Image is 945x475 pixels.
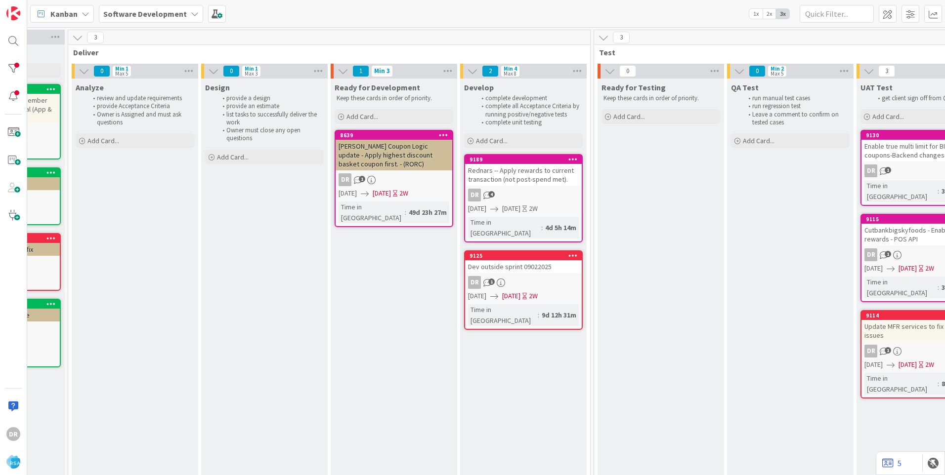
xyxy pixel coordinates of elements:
div: 2W [925,263,934,274]
div: Min 1 [115,66,129,71]
span: [DATE] [339,188,357,198]
div: DR [468,189,481,201]
img: avatar [6,455,20,469]
div: 9189 [465,155,582,164]
span: Ready for Testing [601,82,666,92]
div: 9125Dev outside sprint 09022025 [465,251,582,273]
span: 3 [87,32,104,43]
div: 49d 23h 27m [406,207,449,218]
div: 2W [925,359,934,370]
a: 5 [882,457,902,469]
span: 1 [359,176,365,182]
div: 9d 12h 31m [539,310,579,320]
span: Add Card... [217,153,249,161]
div: Min 3 [374,69,390,74]
span: 2x [763,9,776,19]
span: 1 [352,65,369,77]
span: 4 [488,191,495,198]
li: complete all Acceptance Criteria by running positive/negative tests [476,102,581,119]
span: [DATE] [468,203,486,214]
span: Develop [464,82,494,92]
li: complete unit testing [476,119,581,126]
div: 9189 [470,156,582,163]
span: Add Card... [613,112,645,121]
span: 0 [223,65,240,77]
span: : [938,186,939,197]
div: Min 1 [245,66,258,71]
span: 1 [885,251,891,257]
span: 0 [93,65,110,77]
span: [DATE] [899,263,917,274]
div: DR [336,173,452,186]
div: Time in [GEOGRAPHIC_DATA] [468,217,541,238]
input: Quick Filter... [800,5,874,23]
a: 8639[PERSON_NAME] Coupon Logic update - Apply highest discount basket coupon first. - (RORC)DR[DA... [335,130,453,227]
span: [DATE] [373,188,391,198]
span: [DATE] [864,359,883,370]
div: DR [864,345,877,357]
div: Dev outside sprint 09022025 [465,260,582,273]
span: 1 [885,347,891,354]
li: Leave a comment to confirm on tested cases [743,111,848,127]
p: Keep these cards in order of priority. [603,94,718,102]
li: Owner is Assigned and must ask questions [87,111,193,127]
img: Visit kanbanzone.com [6,6,20,20]
span: UAT Test [860,82,893,92]
div: Time in [GEOGRAPHIC_DATA] [864,180,938,202]
div: DR [465,276,582,289]
li: run regression test [743,102,848,110]
span: Design [205,82,230,92]
div: Max 3 [245,71,258,76]
div: 4d 5h 14m [543,222,579,233]
div: Time in [GEOGRAPHIC_DATA] [864,373,938,395]
span: : [541,222,543,233]
span: Add Card... [743,136,774,145]
span: : [538,310,539,320]
p: Keep these cards in order of priority. [337,94,451,102]
li: Owner must close any open questions [217,126,322,143]
div: Max 5 [115,71,128,76]
div: 2W [529,291,538,301]
span: : [938,282,939,293]
span: 3x [776,9,789,19]
span: 1 [885,167,891,173]
span: 3 [613,32,630,43]
div: Max 8 [504,71,516,76]
span: Add Card... [476,136,508,145]
a: 9125Dev outside sprint 09022025DR[DATE][DATE]2WTime in [GEOGRAPHIC_DATA]:9d 12h 31m [464,250,583,330]
span: [DATE] [468,291,486,301]
div: Time in [GEOGRAPHIC_DATA] [339,201,405,223]
div: 8639 [340,132,452,139]
span: QA Test [731,82,759,92]
div: Min 2 [771,66,784,71]
span: Add Card... [346,112,378,121]
div: 2W [529,203,538,214]
span: Add Card... [87,136,119,145]
li: provide Acceptance Criteria [87,102,193,110]
li: provide an estimate [217,102,322,110]
span: [DATE] [864,263,883,274]
li: review and update requirements [87,94,193,102]
div: 9189Rednars -- Apply rewards to current transaction (not post-spend met). [465,155,582,186]
div: DR [6,427,20,441]
span: 1x [749,9,763,19]
div: Time in [GEOGRAPHIC_DATA] [864,277,938,298]
span: [DATE] [502,203,520,214]
span: Deliver [73,47,578,57]
div: DR [339,173,351,186]
li: provide a design [217,94,322,102]
div: Time in [GEOGRAPHIC_DATA] [468,304,538,326]
span: : [938,378,939,389]
div: DR [864,248,877,261]
div: Max 5 [771,71,783,76]
span: Ready for Development [335,82,420,92]
div: 9125 [470,252,582,259]
div: [PERSON_NAME] Coupon Logic update - Apply highest discount basket coupon first. - (RORC) [336,140,452,170]
a: 9189Rednars -- Apply rewards to current transaction (not post-spend met).DR[DATE][DATE]2WTime in ... [464,154,583,242]
div: 9125 [465,251,582,260]
div: 8639 [336,131,452,140]
span: 0 [749,65,766,77]
span: 1 [488,278,495,285]
b: Software Development [103,9,187,19]
div: DR [465,189,582,201]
